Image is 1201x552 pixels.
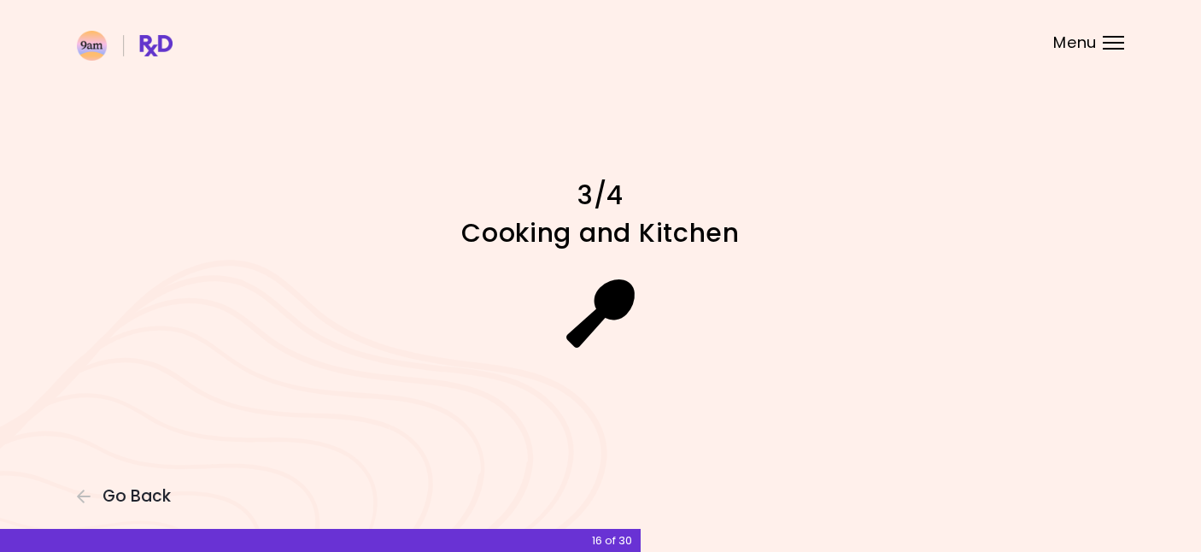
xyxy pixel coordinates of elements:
span: Go Back [103,487,171,506]
h1: Cooking and Kitchen [302,216,899,250]
img: RxDiet [77,31,173,61]
button: Go Back [77,487,179,506]
span: Menu [1053,35,1097,50]
h1: 3/4 [302,179,899,212]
